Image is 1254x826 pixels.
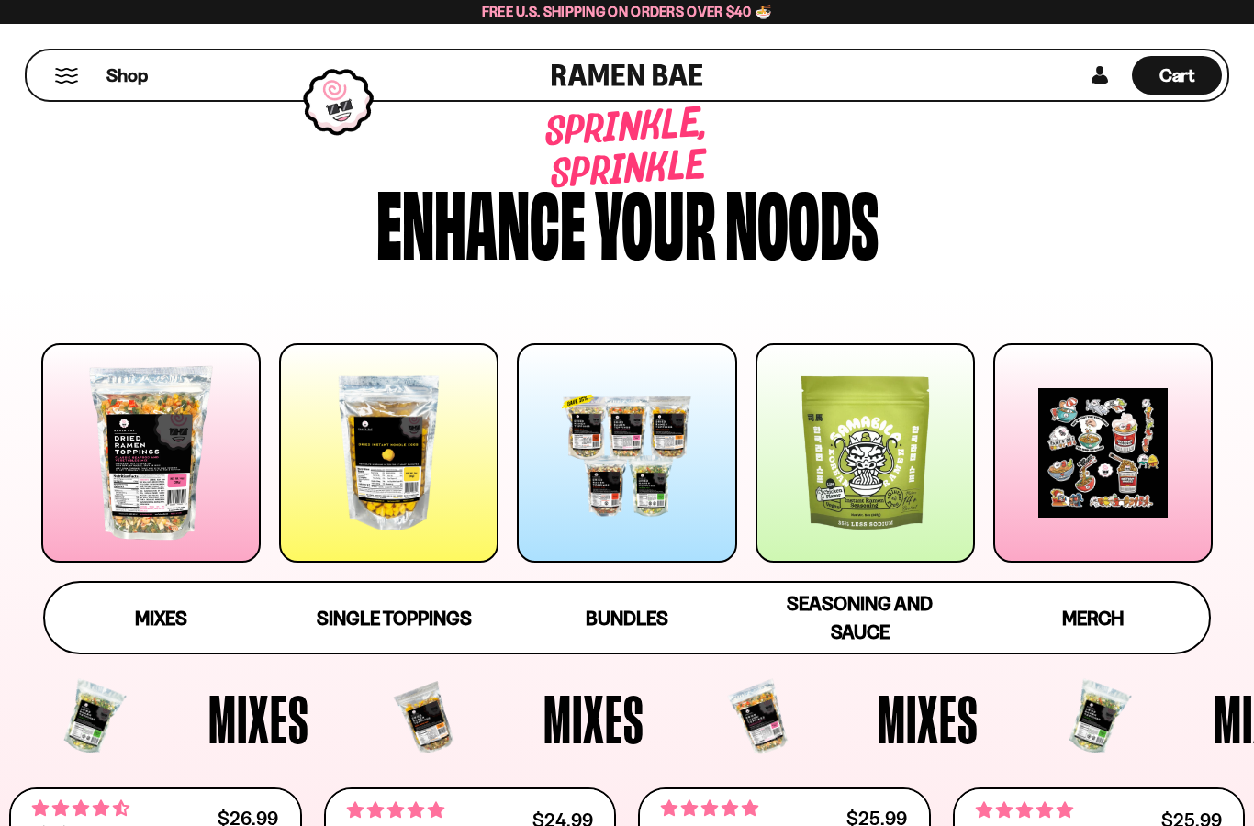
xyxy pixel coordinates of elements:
[543,685,644,753] span: Mixes
[376,176,586,263] div: Enhance
[54,68,79,84] button: Mobile Menu Trigger
[135,607,187,630] span: Mixes
[106,56,148,95] a: Shop
[278,583,511,653] a: Single Toppings
[106,63,148,88] span: Shop
[725,176,879,263] div: noods
[878,685,979,753] span: Mixes
[595,176,716,263] div: your
[347,798,444,822] span: 4.76 stars
[482,3,773,20] span: Free U.S. Shipping on Orders over $40 🍜
[586,607,668,630] span: Bundles
[208,685,309,753] span: Mixes
[976,798,1073,822] span: 4.76 stars
[1062,607,1124,630] span: Merch
[510,583,744,653] a: Bundles
[787,592,933,643] span: Seasoning and Sauce
[1159,64,1195,86] span: Cart
[744,583,977,653] a: Seasoning and Sauce
[976,583,1209,653] a: Merch
[45,583,278,653] a: Mixes
[1132,50,1222,100] a: Cart
[32,797,129,820] span: 4.68 stars
[317,607,472,630] span: Single Toppings
[661,797,758,820] span: 4.75 stars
